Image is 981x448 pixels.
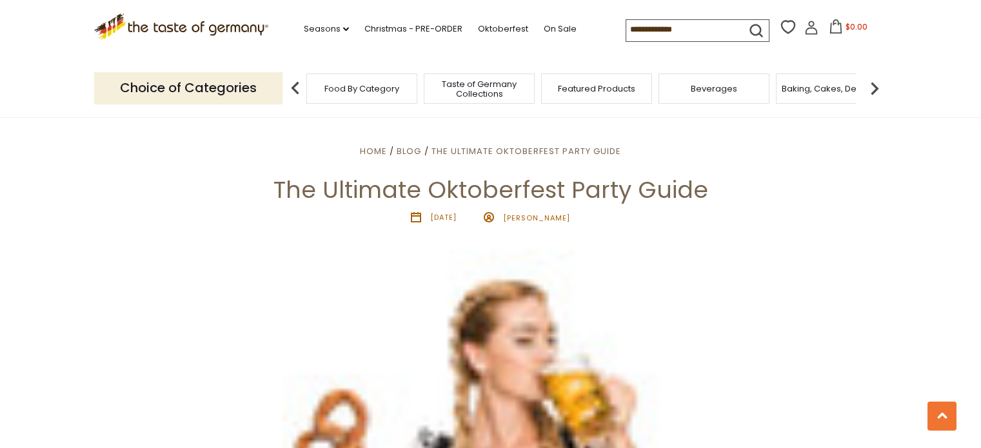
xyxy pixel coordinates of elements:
[428,79,531,99] a: Taste of Germany Collections
[846,21,867,32] span: $0.00
[94,72,282,104] p: Choice of Categories
[544,22,577,36] a: On Sale
[503,212,570,222] span: [PERSON_NAME]
[324,84,399,93] a: Food By Category
[364,22,462,36] a: Christmas - PRE-ORDER
[558,84,635,93] a: Featured Products
[431,145,621,157] a: The Ultimate Oktoberfest Party Guide
[397,145,421,157] a: Blog
[360,145,387,157] a: Home
[478,22,528,36] a: Oktoberfest
[304,22,349,36] a: Seasons
[282,75,308,101] img: previous arrow
[40,175,941,204] h1: The Ultimate Oktoberfest Party Guide
[862,75,887,101] img: next arrow
[430,212,457,222] time: [DATE]
[691,84,737,93] a: Beverages
[782,84,882,93] a: Baking, Cakes, Desserts
[821,19,876,39] button: $0.00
